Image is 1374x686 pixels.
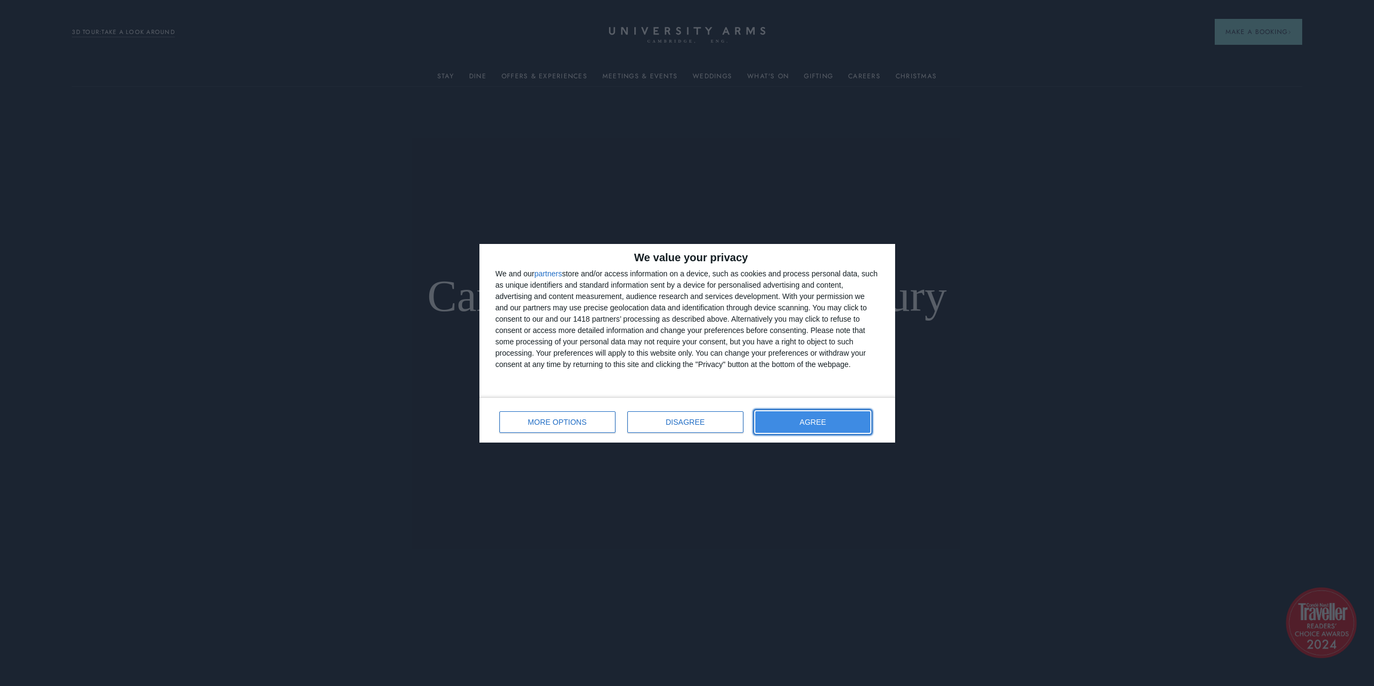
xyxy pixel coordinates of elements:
span: MORE OPTIONS [528,418,587,426]
button: MORE OPTIONS [499,411,615,433]
button: AGREE [755,411,871,433]
div: We and our store and/or access information on a device, such as cookies and process personal data... [496,268,879,370]
button: partners [534,270,562,277]
span: DISAGREE [666,418,705,426]
button: DISAGREE [627,411,743,433]
div: qc-cmp2-ui [479,244,895,443]
h2: We value your privacy [496,252,879,263]
span: AGREE [800,418,826,426]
